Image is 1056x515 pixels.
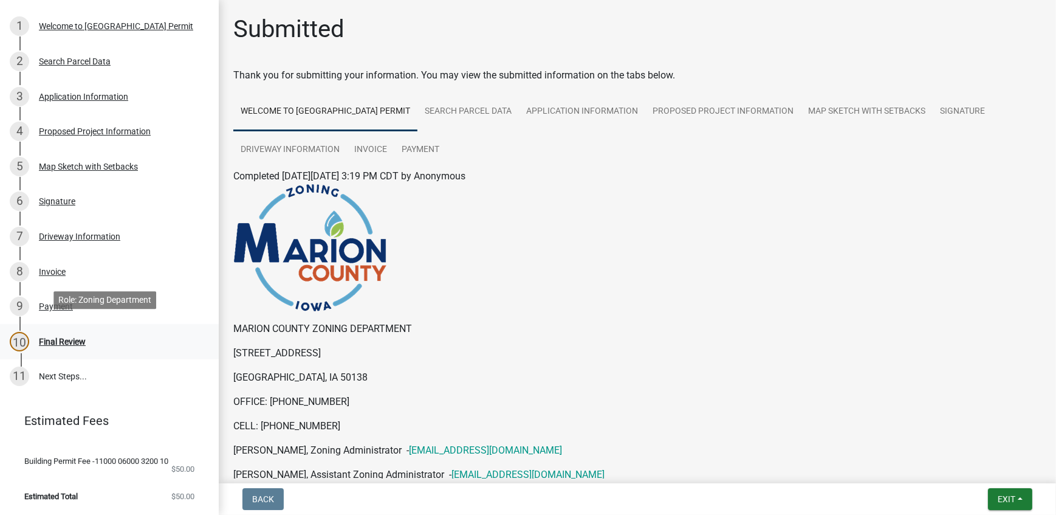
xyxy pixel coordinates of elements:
[10,332,29,351] div: 10
[10,227,29,246] div: 7
[801,92,933,131] a: Map Sketch with Setbacks
[233,131,347,170] a: Driveway Information
[394,131,447,170] a: Payment
[39,302,73,311] div: Payment
[10,122,29,141] div: 4
[988,488,1032,510] button: Exit
[233,419,1041,434] p: CELL: [PHONE_NUMBER]
[10,52,29,71] div: 2
[233,322,1041,336] p: MARION COUNTY ZONING DEPARTMENT
[10,87,29,106] div: 3
[233,184,387,312] img: image_be028ab4-a45e-4790-9d45-118dc00cb89f.png
[171,465,194,473] span: $50.00
[645,92,801,131] a: Proposed Project Information
[10,16,29,36] div: 1
[519,92,645,131] a: Application Information
[39,337,86,346] div: Final Review
[171,493,194,500] span: $50.00
[252,494,274,504] span: Back
[233,443,1041,458] p: [PERSON_NAME], Zoning Administrator -
[39,232,120,241] div: Driveway Information
[24,457,168,465] span: Building Permit Fee -11000 06000 3200 10
[10,409,199,433] a: Estimated Fees
[10,192,29,211] div: 6
[10,367,29,386] div: 11
[10,157,29,176] div: 5
[233,92,417,131] a: Welcome to [GEOGRAPHIC_DATA] Permit
[39,162,138,171] div: Map Sketch with Setbacks
[39,92,128,101] div: Application Information
[933,92,992,131] a: Signature
[39,57,111,66] div: Search Parcel Data
[39,268,66,276] div: Invoice
[233,395,1041,409] p: OFFICE: [PHONE_NUMBER]
[417,92,519,131] a: Search Parcel Data
[10,297,29,316] div: 9
[24,493,78,500] span: Estimated Total
[233,468,1041,482] p: [PERSON_NAME], Assistant Zoning Administrator -
[233,68,1041,83] div: Thank you for submitting your information. You may view the submitted information on the tabs below.
[53,291,156,309] div: Role: Zoning Department
[39,197,75,206] div: Signature
[409,444,562,456] a: [EMAIL_ADDRESS][DOMAIN_NAME]
[233,15,345,44] h1: Submitted
[347,131,394,170] a: Invoice
[233,370,1041,385] p: [GEOGRAPHIC_DATA], IA 50138
[10,262,29,282] div: 8
[233,170,465,182] span: Completed [DATE][DATE] 3:19 PM CDT by Anonymous
[39,127,151,136] div: Proposed Project Information
[39,22,193,30] div: Welcome to [GEOGRAPHIC_DATA] Permit
[233,346,1041,361] p: [STREET_ADDRESS]
[242,488,284,510] button: Back
[998,494,1015,504] span: Exit
[451,469,605,480] a: [EMAIL_ADDRESS][DOMAIN_NAME]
